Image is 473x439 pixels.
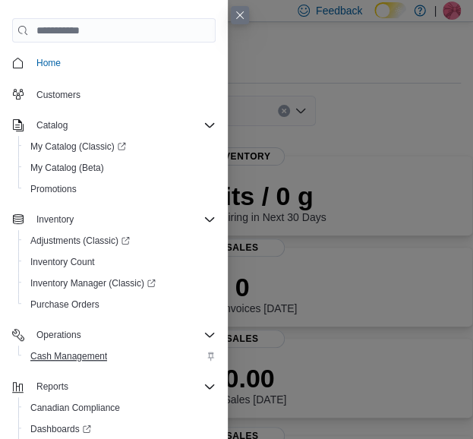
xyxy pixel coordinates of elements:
[30,326,216,344] span: Operations
[6,52,222,74] button: Home
[18,273,222,294] a: Inventory Manager (Classic)
[30,54,67,72] a: Home
[30,141,126,153] span: My Catalog (Classic)
[24,159,110,177] a: My Catalog (Beta)
[30,116,74,134] button: Catalog
[30,86,87,104] a: Customers
[24,137,216,156] span: My Catalog (Classic)
[231,6,249,24] button: Close this dialog
[30,256,95,268] span: Inventory Count
[18,157,222,178] button: My Catalog (Beta)
[24,274,162,292] a: Inventory Manager (Classic)
[30,377,216,396] span: Reports
[18,346,222,367] button: Cash Management
[18,251,222,273] button: Inventory Count
[36,213,74,226] span: Inventory
[24,347,216,365] span: Cash Management
[24,137,132,156] a: My Catalog (Classic)
[24,253,101,271] a: Inventory Count
[30,210,216,229] span: Inventory
[24,232,216,250] span: Adjustments (Classic)
[30,423,91,435] span: Dashboards
[30,183,77,195] span: Promotions
[6,83,222,105] button: Customers
[30,53,216,72] span: Home
[36,329,81,341] span: Operations
[6,115,222,136] button: Catalog
[24,420,97,438] a: Dashboards
[6,376,222,397] button: Reports
[30,326,87,344] button: Operations
[30,377,74,396] button: Reports
[24,274,216,292] span: Inventory Manager (Classic)
[18,294,222,315] button: Purchase Orders
[24,253,216,271] span: Inventory Count
[18,397,222,418] button: Canadian Compliance
[24,399,216,417] span: Canadian Compliance
[30,162,104,174] span: My Catalog (Beta)
[18,178,222,200] button: Promotions
[30,402,120,414] span: Canadian Compliance
[24,399,126,417] a: Canadian Compliance
[6,209,222,230] button: Inventory
[30,84,216,103] span: Customers
[24,420,216,438] span: Dashboards
[36,119,68,131] span: Catalog
[36,381,68,393] span: Reports
[30,277,156,289] span: Inventory Manager (Classic)
[24,295,216,314] span: Purchase Orders
[24,180,216,198] span: Promotions
[36,57,61,69] span: Home
[24,347,113,365] a: Cash Management
[30,210,80,229] button: Inventory
[18,230,222,251] a: Adjustments (Classic)
[18,136,222,157] a: My Catalog (Classic)
[30,235,130,247] span: Adjustments (Classic)
[6,324,222,346] button: Operations
[24,159,216,177] span: My Catalog (Beta)
[30,298,99,311] span: Purchase Orders
[24,232,136,250] a: Adjustments (Classic)
[30,350,107,362] span: Cash Management
[24,180,83,198] a: Promotions
[36,89,80,101] span: Customers
[30,116,216,134] span: Catalog
[24,295,106,314] a: Purchase Orders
